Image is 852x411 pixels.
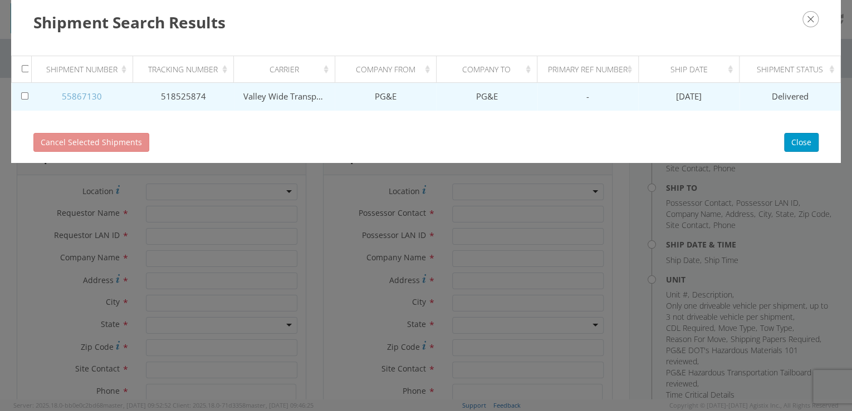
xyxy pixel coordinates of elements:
[143,64,230,75] div: Tracking Number
[676,91,702,102] span: [DATE]
[33,11,819,33] h3: Shipment Search Results
[648,64,736,75] div: Ship Date
[42,64,129,75] div: Shipment Number
[62,91,102,102] a: 55867130
[784,133,819,152] button: Close
[133,83,234,111] td: 518525874
[33,133,149,152] button: Cancel Selected Shipments
[446,64,533,75] div: Company To
[234,83,335,111] td: Valley Wide Transport
[537,83,639,111] td: -
[345,64,432,75] div: Company From
[547,64,635,75] div: Primary Ref Number
[436,83,537,111] td: PG&E
[772,91,809,102] span: Delivered
[244,64,331,75] div: Carrier
[335,83,436,111] td: PG&E
[750,64,837,75] div: Shipment Status
[41,137,142,147] span: Cancel Selected Shipments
